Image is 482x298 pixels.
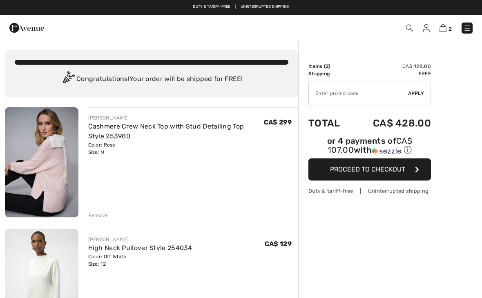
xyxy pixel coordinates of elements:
[440,23,452,33] a: 2
[88,114,264,122] div: [PERSON_NAME]
[88,212,108,219] div: Remove
[60,71,76,88] img: Congratulation2.svg
[463,24,471,32] img: Menu
[423,24,430,32] img: My Info
[265,240,292,248] span: CA$ 129
[9,20,44,36] img: 1ère Avenue
[15,71,288,88] div: Congratulations! Your order will be shipped for FREE!
[308,137,431,158] div: or 4 payments ofCA$ 107.00withSezzle Click to learn more about Sezzle
[88,244,192,252] a: High Neck Pullover Style 254034
[308,137,431,156] div: or 4 payments of with
[328,136,412,155] span: CA$ 107.00
[330,165,405,173] span: Proceed to Checkout
[88,253,192,268] div: Color: Off White Size: 12
[5,107,78,217] img: Cashmere Crew Neck Top with Stud Detailing Top Style 253980
[406,25,413,32] img: Search
[9,23,44,31] a: 1ère Avenue
[372,147,401,155] img: Sezzle
[352,109,431,137] td: CA$ 428.00
[308,70,352,77] td: Shipping
[88,122,244,140] a: Cashmere Crew Neck Top with Stud Detailing Top Style 253980
[352,70,431,77] td: Free
[440,24,446,32] img: Shopping Bag
[308,109,352,137] td: Total
[352,63,431,70] td: CA$ 428.00
[309,81,408,106] input: Promo code
[308,187,431,195] div: Duty & tariff-free | Uninterrupted shipping
[408,90,424,97] span: Apply
[264,118,292,126] span: CA$ 299
[449,26,452,32] span: 2
[88,141,264,156] div: Color: Rose Size: M
[308,158,431,181] button: Proceed to Checkout
[308,63,352,70] td: Items ( )
[88,236,192,243] div: [PERSON_NAME]
[326,63,328,69] span: 2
